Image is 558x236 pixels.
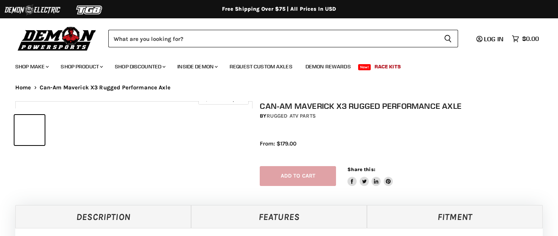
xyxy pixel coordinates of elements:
[260,140,296,147] span: From: $179.00
[224,59,298,74] a: Request Custom Axles
[40,84,170,91] span: Can-Am Maverick X3 Rugged Performance Axle
[10,59,53,74] a: Shop Make
[300,59,357,74] a: Demon Rewards
[508,33,543,44] a: $0.00
[15,205,191,228] a: Description
[367,205,543,228] a: Fitment
[172,59,222,74] a: Inside Demon
[358,64,371,70] span: New!
[4,3,61,17] img: Demon Electric Logo 2
[267,113,316,119] a: Rugged ATV Parts
[473,36,508,42] a: Log in
[191,205,367,228] a: Features
[61,3,118,17] img: TGB Logo 2
[108,30,458,47] form: Product
[15,25,99,52] img: Demon Powersports
[109,59,170,74] a: Shop Discounted
[369,59,407,74] a: Race Kits
[347,166,375,172] span: Share this:
[438,30,458,47] button: Search
[14,115,45,145] button: IMAGE thumbnail
[15,84,31,91] a: Home
[260,101,550,111] h1: Can-Am Maverick X3 Rugged Performance Axle
[55,59,108,74] a: Shop Product
[484,35,503,43] span: Log in
[522,35,539,42] span: $0.00
[202,96,244,102] span: Click to expand
[10,56,537,74] ul: Main menu
[260,112,550,120] div: by
[108,30,438,47] input: Search
[347,166,393,186] aside: Share this:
